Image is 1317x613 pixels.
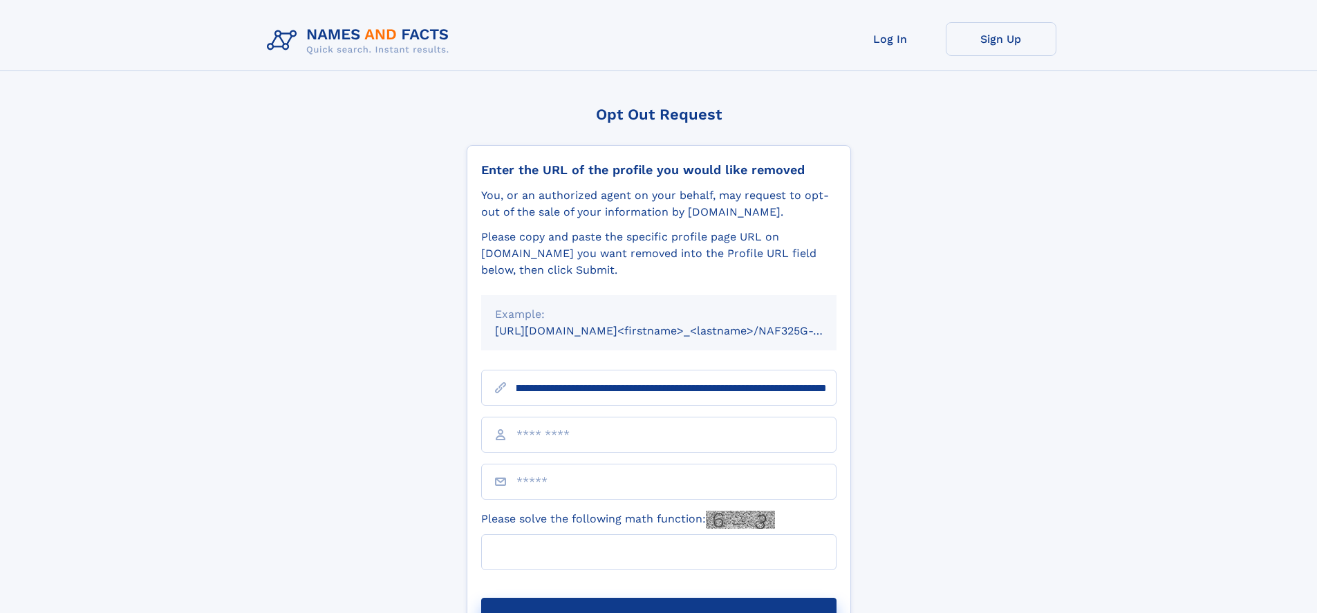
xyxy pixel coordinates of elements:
[835,22,946,56] a: Log In
[261,22,460,59] img: Logo Names and Facts
[481,162,837,178] div: Enter the URL of the profile you would like removed
[495,306,823,323] div: Example:
[481,511,775,529] label: Please solve the following math function:
[467,106,851,123] div: Opt Out Request
[481,229,837,279] div: Please copy and paste the specific profile page URL on [DOMAIN_NAME] you want removed into the Pr...
[481,187,837,220] div: You, or an authorized agent on your behalf, may request to opt-out of the sale of your informatio...
[495,324,863,337] small: [URL][DOMAIN_NAME]<firstname>_<lastname>/NAF325G-xxxxxxxx
[946,22,1056,56] a: Sign Up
